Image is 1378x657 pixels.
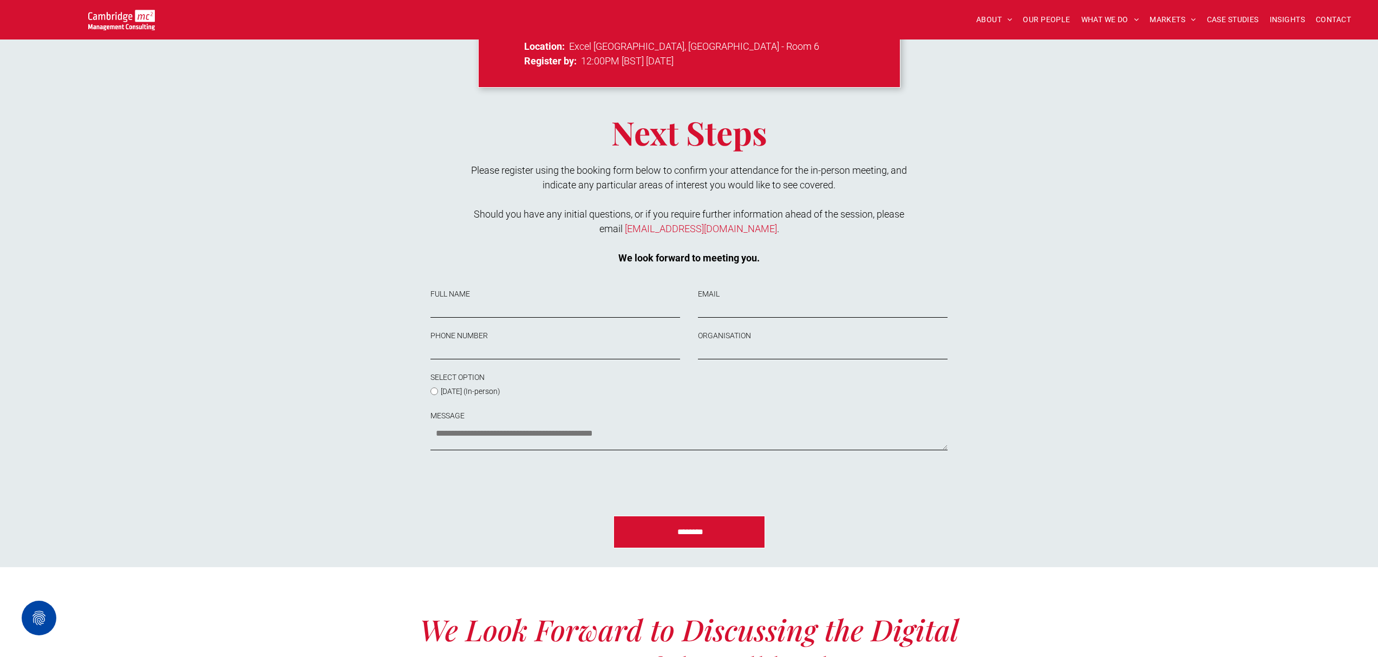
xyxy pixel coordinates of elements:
[1201,11,1264,28] a: CASE STUDIES
[1144,11,1201,28] a: MARKETS
[777,223,779,234] span: .
[524,41,565,52] strong: Location:
[430,387,438,395] input: [DATE] (In-person)
[471,165,907,190] span: Please register using the booking form below to confirm your attendance for the in-person meeting...
[430,330,680,341] label: PHONE NUMBER
[1017,11,1075,28] a: OUR PEOPLE
[430,463,595,505] iframe: reCAPTCHA
[698,288,947,300] label: EMAIL
[430,372,591,383] label: SELECT OPTION
[971,11,1018,28] a: ABOUT
[618,252,760,264] strong: We look forward to meeting you.
[1076,11,1145,28] a: WHAT WE DO
[88,10,155,30] img: Go to Homepage
[625,223,777,234] a: [EMAIL_ADDRESS][DOMAIN_NAME]
[474,208,904,234] span: Should you have any initial questions, or if you require further information ahead of the session...
[430,288,680,300] label: FULL NAME
[1264,11,1310,28] a: INSIGHTS
[524,55,577,67] strong: Register by:
[569,41,819,52] span: Excel [GEOGRAPHIC_DATA], [GEOGRAPHIC_DATA] - Room 6
[1310,11,1356,28] a: CONTACT
[611,110,767,154] span: Next Steps
[441,387,500,396] span: [DATE] (In-person)
[698,330,947,341] label: ORGANISATION
[581,55,674,67] span: 12:00PM [BST] [DATE]
[430,410,947,422] label: MESSAGE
